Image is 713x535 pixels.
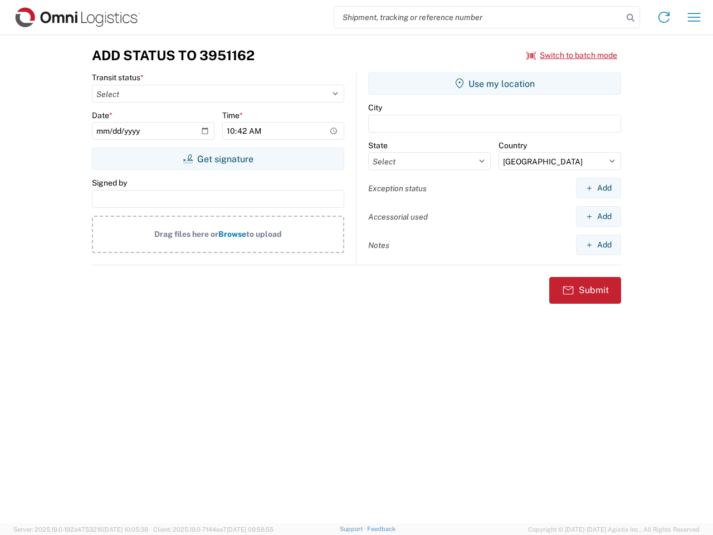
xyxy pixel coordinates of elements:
label: Transit status [92,72,144,82]
span: Client: 2025.19.0-7f44ea7 [153,526,274,533]
span: [DATE] 10:05:38 [103,526,148,533]
button: Use my location [368,72,621,95]
button: Add [576,235,621,255]
label: Date [92,110,113,120]
label: Signed by [92,178,127,188]
label: Time [222,110,243,120]
label: Exception status [368,183,427,193]
h3: Add Status to 3951162 [92,47,255,64]
button: Get signature [92,148,344,170]
button: Add [576,206,621,227]
a: Support [340,526,368,532]
button: Submit [549,277,621,304]
span: Browse [218,230,246,239]
a: Feedback [367,526,395,532]
label: Country [499,140,527,150]
label: State [368,140,388,150]
label: Notes [368,240,389,250]
span: [DATE] 09:58:55 [227,526,274,533]
span: Server: 2025.19.0-192a4753216 [13,526,148,533]
span: to upload [246,230,282,239]
input: Shipment, tracking or reference number [334,7,623,28]
button: Add [576,178,621,198]
button: Switch to batch mode [526,46,617,65]
span: Drag files here or [154,230,218,239]
label: Accessorial used [368,212,428,222]
label: City [368,103,382,113]
span: Copyright © [DATE]-[DATE] Agistix Inc., All Rights Reserved [528,524,700,534]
